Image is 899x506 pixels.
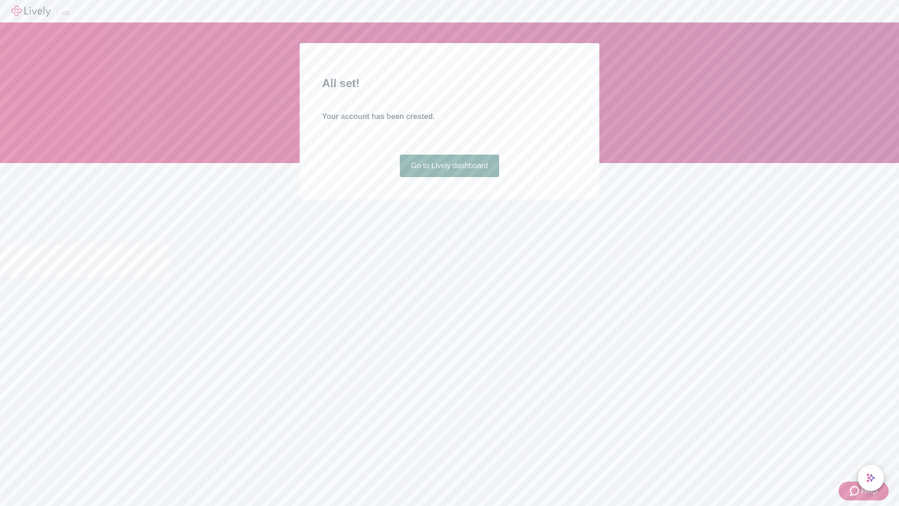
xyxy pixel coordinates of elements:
[839,482,889,500] button: Zendesk support iconHelp
[400,155,500,177] a: Go to Lively dashboard
[62,12,69,15] button: Log out
[11,6,51,17] img: Lively
[322,75,577,92] h2: All set!
[850,485,861,497] svg: Zendesk support icon
[861,485,877,497] span: Help
[322,111,577,122] h4: Your account has been created.
[858,465,884,491] button: chat
[866,473,876,483] svg: Lively AI Assistant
